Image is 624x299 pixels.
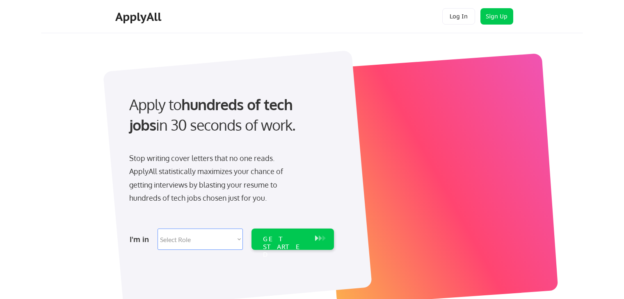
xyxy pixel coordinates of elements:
button: Log In [442,8,475,25]
div: Stop writing cover letters that no one reads. ApplyAll statistically maximizes your chance of get... [129,152,298,205]
div: Apply to in 30 seconds of work. [129,94,331,136]
strong: hundreds of tech jobs [129,95,296,134]
div: GET STARTED [263,235,307,259]
div: ApplyAll [115,10,164,24]
button: Sign Up [480,8,513,25]
div: I'm in [130,233,153,246]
